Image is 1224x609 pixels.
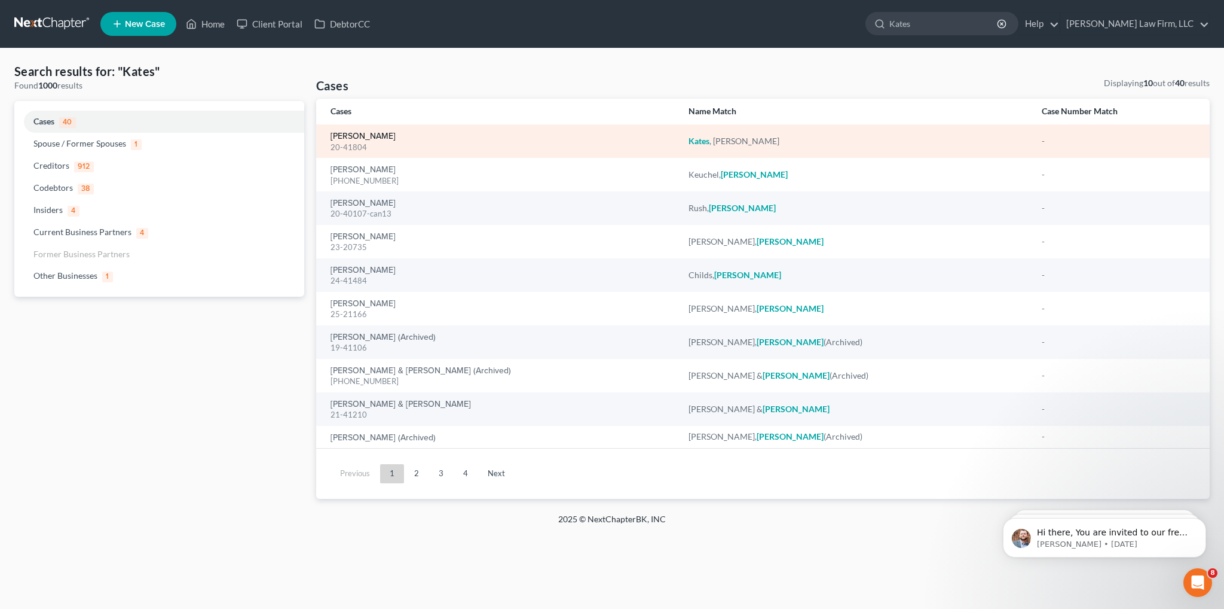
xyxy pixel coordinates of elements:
div: - [1042,403,1195,415]
em: [PERSON_NAME] [757,431,824,441]
em: [PERSON_NAME] [721,169,788,179]
span: 1 [102,272,113,282]
div: - [1042,336,1195,348]
span: 1 [131,139,142,150]
a: 4 [454,464,478,483]
a: [PERSON_NAME] [331,266,396,275]
a: [PERSON_NAME] (Archived) [331,434,436,442]
div: - [1042,269,1195,281]
em: [PERSON_NAME] [757,337,824,347]
span: New Case [125,20,165,29]
th: Case Number Match [1032,99,1210,124]
a: DebtorCC [308,13,376,35]
iframe: Intercom notifications message [985,493,1224,577]
div: 21-41210 [331,409,669,421]
h4: Cases [316,77,348,94]
div: Rush, [688,202,1023,214]
em: [PERSON_NAME] [763,370,830,380]
a: Help [1019,13,1059,35]
a: Next [478,464,515,483]
span: 40 [59,117,76,128]
div: [PERSON_NAME], [688,303,1023,315]
input: Search by name... [889,13,999,35]
strong: 40 [1175,78,1185,88]
a: 1 [380,464,404,483]
div: - [1042,303,1195,315]
a: [PERSON_NAME] [331,166,396,174]
div: - [1042,236,1195,248]
span: Spouse / Former Spouses [33,138,126,148]
span: Former Business Partners [33,249,130,259]
div: Keuchel, [688,169,1023,181]
div: [PERSON_NAME], (Archived) [688,336,1023,348]
a: [PERSON_NAME] [331,132,396,141]
span: 912 [74,162,94,172]
span: Codebtors [33,182,73,193]
th: Cases [316,99,679,124]
a: [PERSON_NAME] [331,300,396,308]
a: Current Business Partners4 [14,221,304,243]
a: 2 [405,464,429,483]
a: Other Businesses1 [14,265,304,287]
span: Creditors [33,160,69,170]
a: Codebtors38 [14,177,304,199]
a: [PERSON_NAME] & [PERSON_NAME] (Archived) [331,367,511,375]
div: Displaying out of results [1104,77,1210,89]
div: 20-41804 [331,142,669,153]
div: - [1042,431,1195,443]
strong: 10 [1143,78,1153,88]
th: Name Match [679,99,1032,124]
div: , [PERSON_NAME] [688,135,1023,147]
em: [PERSON_NAME] [714,270,781,280]
div: 20-40107-can13 [331,208,669,220]
iframe: Intercom live chat [1183,568,1212,597]
em: [PERSON_NAME] [757,236,824,246]
div: Childs, [688,269,1023,281]
div: [PERSON_NAME], (Archived) [688,431,1023,443]
span: 4 [136,228,148,239]
em: [PERSON_NAME] [709,203,776,213]
a: Home [180,13,231,35]
div: - [1042,202,1195,214]
a: 3 [429,464,453,483]
div: Found results [14,80,304,92]
span: Current Business Partners [33,227,131,237]
a: [PERSON_NAME] & [PERSON_NAME] [331,400,471,409]
span: 4 [68,206,79,217]
a: [PERSON_NAME] [331,199,396,208]
a: [PERSON_NAME] [331,233,396,241]
span: Cases [33,116,54,126]
a: Creditors912 [14,155,304,177]
strong: 1000 [38,80,57,90]
em: [PERSON_NAME] [763,404,830,414]
div: [PERSON_NAME], [688,236,1023,248]
em: [PERSON_NAME] [757,303,824,313]
span: 8 [1208,568,1217,578]
div: [PHONE_NUMBER] [331,376,669,387]
a: [PERSON_NAME] Law Firm, LLC [1060,13,1209,35]
span: Other Businesses [33,270,97,281]
div: - [1042,370,1195,382]
h4: Search results for: "Kates" [14,63,304,80]
span: 38 [78,184,94,194]
a: Client Portal [231,13,308,35]
div: 25-21166 [331,309,669,320]
div: - [1042,135,1195,147]
a: Cases40 [14,111,304,133]
div: 24-41484 [331,275,669,287]
div: [PHONE_NUMBER] [331,175,669,187]
div: [PERSON_NAME] & (Archived) [688,370,1023,382]
a: [PERSON_NAME] (Archived) [331,333,436,342]
em: Kates [688,136,709,146]
div: - [1042,169,1195,181]
span: Insiders [33,205,63,215]
div: [PERSON_NAME] & [688,403,1023,415]
div: 23-20735 [331,242,669,253]
div: 19-41106 [331,342,669,354]
a: Spouse / Former Spouses1 [14,133,304,155]
div: 2025 © NextChapterBK, INC [271,513,953,535]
